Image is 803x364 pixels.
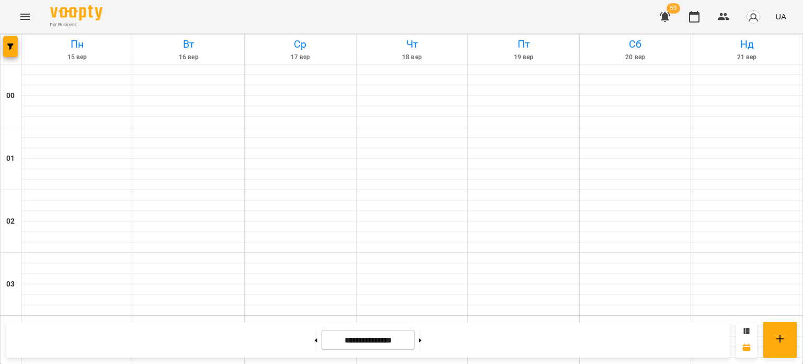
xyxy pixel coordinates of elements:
h6: Вт [135,36,243,52]
h6: 16 вер [135,52,243,62]
img: Voopty Logo [50,5,102,20]
h6: 21 вер [693,52,801,62]
h6: 19 вер [469,52,578,62]
h6: Чт [358,36,466,52]
h6: 02 [6,216,15,227]
h6: Сб [581,36,690,52]
h6: 17 вер [246,52,354,62]
h6: 18 вер [358,52,466,62]
h6: 03 [6,279,15,290]
img: avatar_s.png [746,9,761,24]
h6: Пн [23,36,131,52]
h6: Нд [693,36,801,52]
h6: 15 вер [23,52,131,62]
h6: 20 вер [581,52,690,62]
button: Menu [13,4,38,29]
h6: 01 [6,153,15,164]
h6: Ср [246,36,354,52]
span: For Business [50,21,102,28]
button: UA [771,7,790,26]
span: 59 [667,3,680,14]
h6: 00 [6,90,15,102]
h6: Пт [469,36,578,52]
span: UA [775,11,786,22]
